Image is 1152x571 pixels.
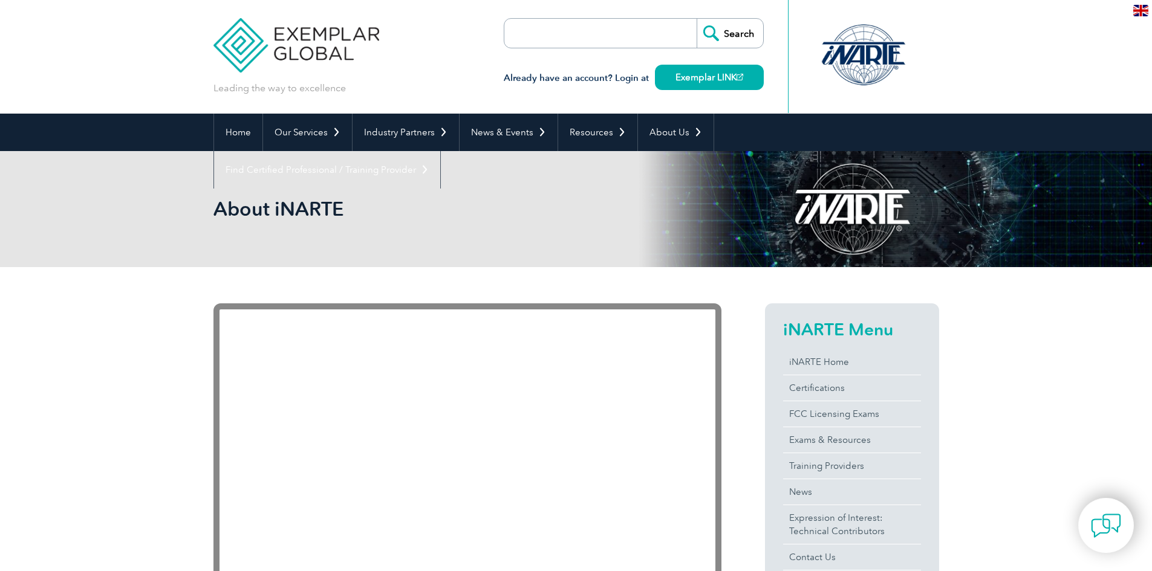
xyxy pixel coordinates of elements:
a: Exams & Resources [783,427,921,453]
a: iNARTE Home [783,349,921,375]
a: FCC Licensing Exams [783,401,921,427]
h2: About iNARTE [213,199,721,219]
a: Resources [558,114,637,151]
a: Contact Us [783,544,921,570]
img: en [1133,5,1148,16]
a: Home [214,114,262,151]
a: Find Certified Professional / Training Provider [214,151,440,189]
h2: iNARTE Menu [783,320,921,339]
a: Training Providers [783,453,921,479]
p: Leading the way to excellence [213,82,346,95]
a: Certifications [783,375,921,401]
a: About Us [638,114,714,151]
img: open_square.png [737,74,743,80]
a: News [783,479,921,505]
h3: Already have an account? Login at [504,71,764,86]
a: News & Events [460,114,558,151]
img: contact-chat.png [1091,511,1121,541]
a: Our Services [263,114,352,151]
a: Expression of Interest:Technical Contributors [783,505,921,544]
a: Industry Partners [353,114,459,151]
a: Exemplar LINK [655,65,764,90]
input: Search [697,19,763,48]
